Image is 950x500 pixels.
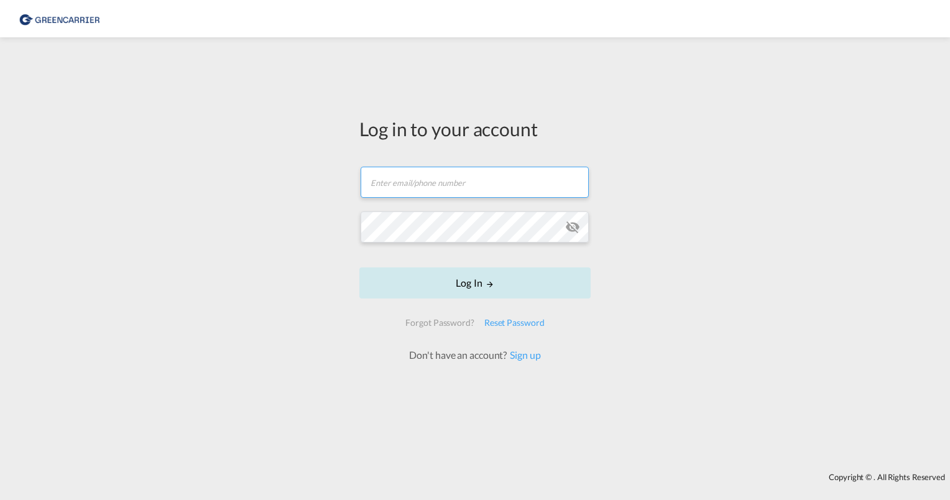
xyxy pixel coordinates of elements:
[565,220,580,234] md-icon: icon-eye-off
[19,5,103,33] img: 1378a7308afe11ef83610d9e779c6b34.png
[400,312,479,334] div: Forgot Password?
[361,167,589,198] input: Enter email/phone number
[507,349,540,361] a: Sign up
[359,267,591,299] button: LOGIN
[479,312,550,334] div: Reset Password
[359,116,591,142] div: Log in to your account
[395,348,554,362] div: Don't have an account?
